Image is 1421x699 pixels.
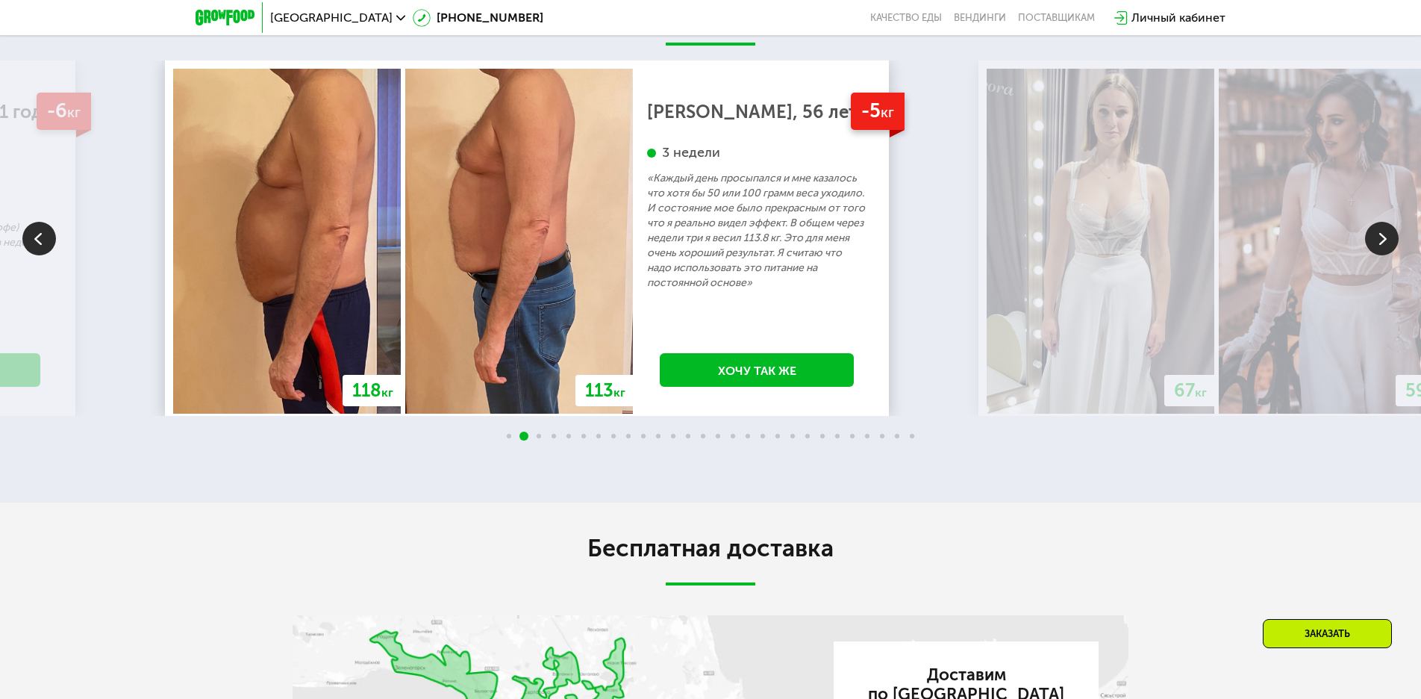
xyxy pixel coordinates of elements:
[647,144,866,161] div: 3 недели
[575,375,635,406] div: 113
[270,12,393,24] span: [GEOGRAPHIC_DATA]
[381,385,393,400] span: кг
[660,353,854,387] a: Хочу так же
[954,12,1006,24] a: Вендинги
[1131,9,1225,27] div: Личный кабинет
[1164,375,1217,406] div: 67
[647,105,866,119] div: [PERSON_NAME], 56 лет
[851,93,905,131] div: -5
[293,533,1128,563] h2: Бесплатная доставка
[22,222,56,255] img: Slide left
[647,171,866,291] p: «Каждый день просыпался и мне казалось что хотя бы 50 или 100 грамм веса уходило. И состояние мое...
[67,104,81,121] span: кг
[613,385,625,400] span: кг
[1195,385,1207,400] span: кг
[1018,12,1095,24] div: поставщикам
[413,9,543,27] a: [PHONE_NUMBER]
[870,12,942,24] a: Качество еды
[37,93,91,131] div: -6
[881,104,894,121] span: кг
[343,375,403,406] div: 118
[1365,222,1399,255] img: Slide right
[1263,619,1392,648] div: Заказать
